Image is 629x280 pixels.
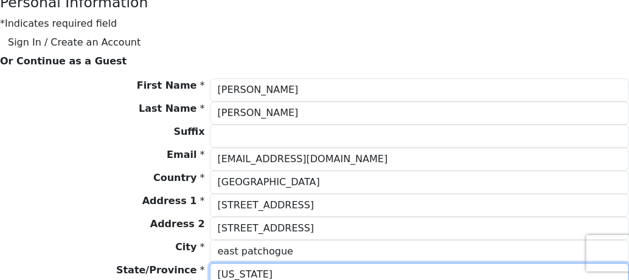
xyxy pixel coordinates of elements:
[174,126,205,137] strong: Suffix
[137,80,197,91] strong: First Name
[142,195,197,207] strong: Address 1
[175,241,196,253] strong: City
[116,264,197,276] strong: State/Province
[153,172,196,183] strong: Country
[139,103,196,114] strong: Last Name
[167,149,196,160] strong: Email
[150,218,205,230] strong: Address 2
